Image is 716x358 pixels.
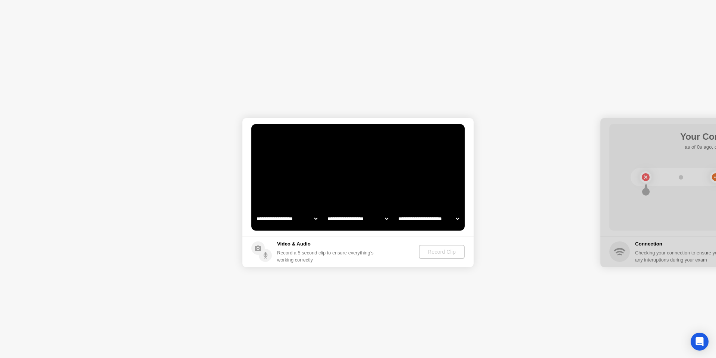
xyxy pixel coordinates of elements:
select: Available speakers [326,211,390,226]
div: Open Intercom Messenger [691,333,709,351]
div: Record Clip [422,249,462,255]
button: Record Clip [419,245,465,259]
div: Record a 5 second clip to ensure everything’s working correctly [277,249,377,263]
select: Available cameras [255,211,319,226]
h5: Video & Audio [277,240,377,248]
select: Available microphones [397,211,461,226]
